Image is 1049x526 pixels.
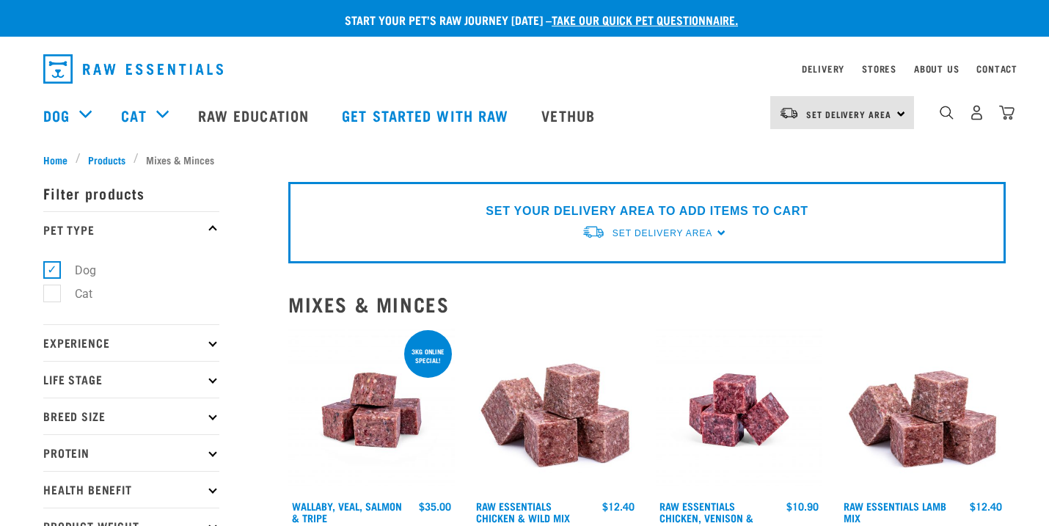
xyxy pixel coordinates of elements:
a: Dog [43,104,70,126]
span: Home [43,152,67,167]
p: Breed Size [43,398,219,434]
a: Delivery [802,66,844,71]
div: 3kg online special! [404,340,452,371]
span: Set Delivery Area [613,228,712,238]
a: Wallaby, Veal, Salmon & Tripe [292,503,402,520]
img: Chicken Venison mix 1655 [656,327,822,494]
span: Products [88,152,125,167]
img: van-moving.png [779,106,799,120]
a: About Us [914,66,959,71]
p: Pet Type [43,211,219,248]
img: ?1041 RE Lamb Mix 01 [840,327,1006,494]
p: Life Stage [43,361,219,398]
a: Raw Essentials Lamb Mix [844,503,946,520]
img: home-icon@2x.png [999,105,1015,120]
img: van-moving.png [582,224,605,240]
p: Health Benefit [43,471,219,508]
img: Wallaby Veal Salmon Tripe 1642 [288,327,455,494]
div: $35.00 [419,500,451,512]
img: Pile Of Cubed Chicken Wild Meat Mix [472,327,639,494]
a: Vethub [527,86,613,145]
a: Contact [976,66,1017,71]
div: $12.40 [602,500,635,512]
a: Stores [862,66,896,71]
img: home-icon-1@2x.png [940,106,954,120]
div: $10.90 [786,500,819,512]
img: user.png [969,105,984,120]
p: SET YOUR DELIVERY AREA TO ADD ITEMS TO CART [486,202,808,220]
img: Raw Essentials Logo [43,54,223,84]
p: Experience [43,324,219,361]
label: Cat [51,285,98,303]
nav: breadcrumbs [43,152,1006,167]
label: Dog [51,261,102,280]
span: Set Delivery Area [806,112,891,117]
a: Raw Essentials Chicken & Wild Mix [476,503,570,520]
nav: dropdown navigation [32,48,1017,90]
a: Cat [121,104,146,126]
a: Home [43,152,76,167]
h2: Mixes & Minces [288,293,1006,315]
p: Filter products [43,175,219,211]
a: Products [81,152,134,167]
a: take our quick pet questionnaire. [552,16,738,23]
div: $12.40 [970,500,1002,512]
p: Protein [43,434,219,471]
a: Raw Education [183,86,327,145]
a: Get started with Raw [327,86,527,145]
